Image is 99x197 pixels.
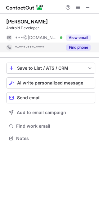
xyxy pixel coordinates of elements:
[16,123,93,129] span: Find work email
[66,35,91,41] button: Reveal Button
[66,44,91,51] button: Reveal Button
[6,134,95,143] button: Notes
[17,95,41,100] span: Send email
[6,107,95,118] button: Add to email campaign
[6,63,95,74] button: save-profile-one-click
[6,122,95,130] button: Find work email
[6,25,95,31] div: Android Developer
[6,92,95,103] button: Send email
[17,80,83,85] span: AI write personalized message
[15,35,58,40] span: ***@[DOMAIN_NAME]
[17,110,66,115] span: Add to email campaign
[6,18,48,25] div: [PERSON_NAME]
[6,77,95,88] button: AI write personalized message
[6,4,43,11] img: ContactOut v5.3.10
[17,66,84,71] div: Save to List / ATS / CRM
[16,136,93,141] span: Notes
